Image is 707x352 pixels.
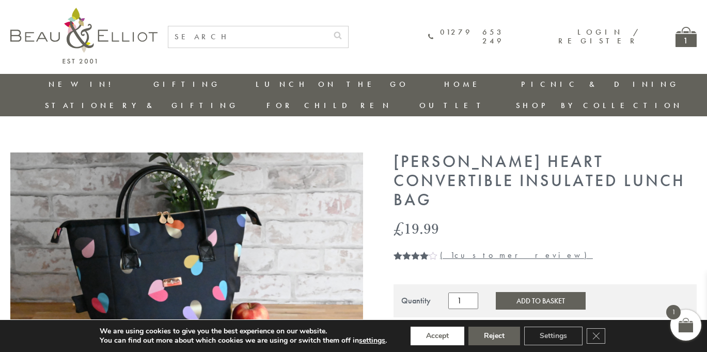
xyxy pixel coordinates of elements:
button: Settings [524,327,583,345]
div: Rated 4.00 out of 5 [394,251,438,259]
a: Picnic & Dining [521,79,679,89]
button: Close GDPR Cookie Banner [587,328,605,344]
span: £ [394,218,404,239]
a: New in! [49,79,118,89]
span: 1 [450,250,454,261]
button: Accept [411,327,464,345]
a: Stationery & Gifting [45,100,239,111]
span: 1 [394,251,398,272]
bdi: 19.99 [394,218,439,239]
input: Product quantity [448,293,478,309]
button: Add to Basket [496,292,586,310]
a: (1customer review) [440,250,593,261]
p: You can find out more about which cookies we are using or switch them off in . [100,336,387,345]
a: 01279 653 249 [428,28,504,46]
p: We are using cookies to give you the best experience on our website. [100,327,387,336]
button: settings [359,336,385,345]
input: SEARCH [168,26,327,48]
img: logo [10,8,158,64]
a: 1 [675,27,697,47]
a: Home [444,79,485,89]
h1: [PERSON_NAME] Heart Convertible Insulated Lunch Bag [394,152,697,209]
a: Outlet [419,100,488,111]
a: Gifting [153,79,221,89]
div: Quantity [401,296,431,305]
span: 1 [666,305,681,319]
a: For Children [266,100,392,111]
button: Reject [468,327,520,345]
span: Rated out of 5 based on customer rating [394,251,429,313]
a: Login / Register [558,27,639,46]
a: Shop by collection [516,100,683,111]
a: Lunch On The Go [256,79,409,89]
